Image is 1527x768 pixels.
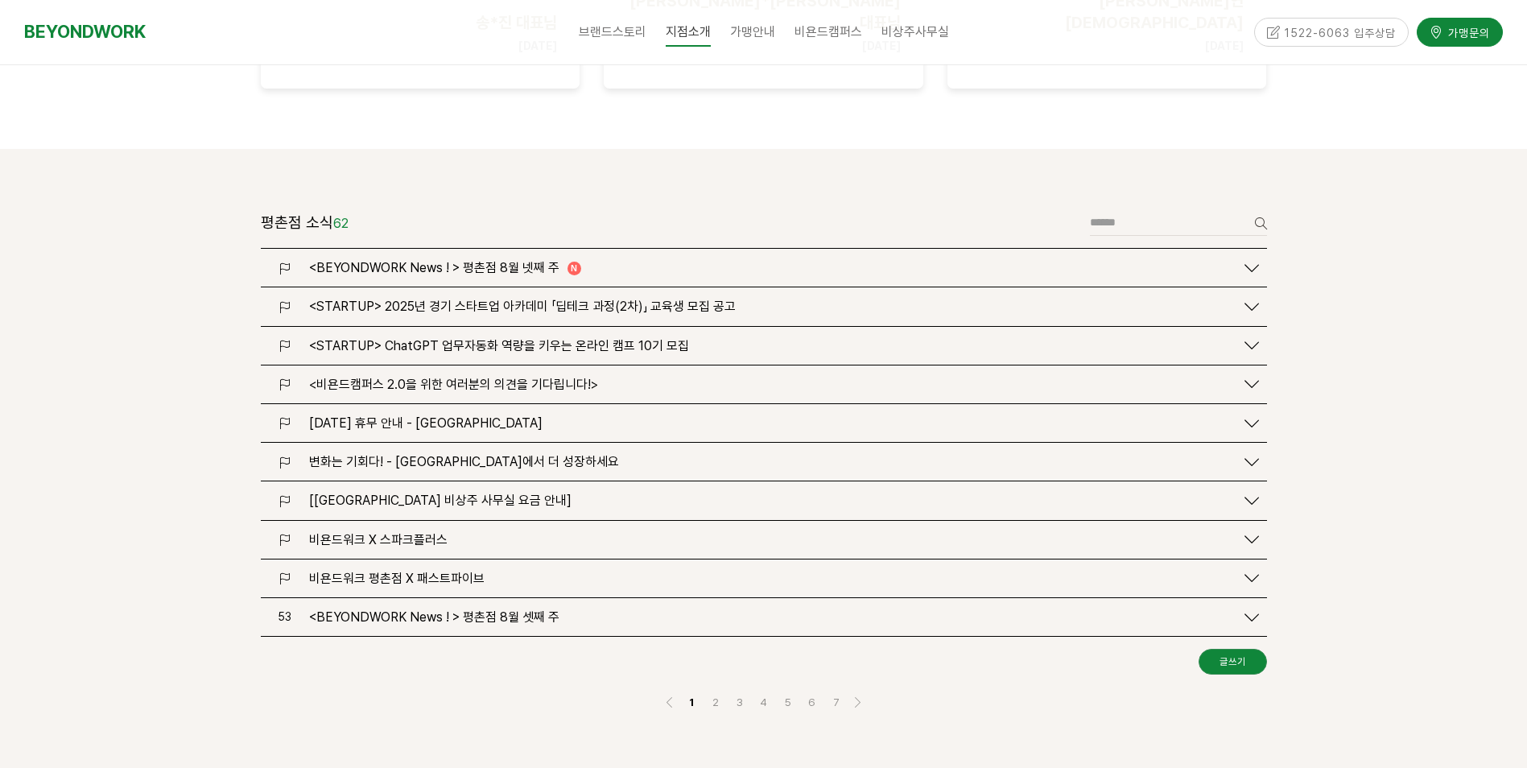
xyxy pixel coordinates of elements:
a: 가맹문의 [1417,17,1503,45]
span: 브랜드스토리 [579,24,646,39]
a: 지점소개 [656,12,720,52]
a: 비욘드캠퍼스 [785,12,872,52]
i: N [567,262,581,275]
a: 7 [827,692,846,712]
a: 5 [778,692,798,712]
span: 비욘드캠퍼스 [794,24,862,39]
a: 브랜드스토리 [569,12,656,52]
span: <BEYONDWORK News ! > 평촌점 8월 넷째 주 [309,260,559,275]
a: 글쓰기 [1199,649,1267,675]
span: 지점소개 [666,19,711,47]
span: 비상주사무실 [881,24,949,39]
span: 비욘드워크 평촌점 X 패스트파이브 [309,571,485,586]
a: 2 [706,692,725,712]
span: 변화는 기회다! - [GEOGRAPHIC_DATA]에서 더 성장하세요 [309,454,619,469]
span: 비욘드워크 X 스파크플러스 [309,532,448,547]
em: 62 [333,216,349,231]
span: <비욘드캠퍼스 2.0을 위한 여러분의 의견을 기다립니다!> [309,377,598,392]
a: 6 [803,692,822,712]
span: [DATE] 휴무 안내 - [GEOGRAPHIC_DATA] [309,415,543,431]
a: 4 [754,692,774,712]
a: 가맹안내 [720,12,785,52]
a: 1 [682,692,701,712]
a: 3 [730,692,749,712]
a: BEYONDWORK [24,17,146,47]
span: 가맹문의 [1443,24,1490,40]
span: 53 [278,610,291,623]
span: [[GEOGRAPHIC_DATA] 비상주 사무실 요금 안내] [309,493,572,508]
a: 비상주사무실 [872,12,959,52]
span: 가맹안내 [730,24,775,39]
span: <STARTUP> ChatGPT 업무자동화 역량을 키우는 온라인 캠프 10기 모집 [309,338,689,353]
span: <BEYONDWORK News ! > 평촌점 8월 셋째 주 [309,609,559,625]
header: 평촌점 소식 [261,209,349,237]
span: <STARTUP> 2025년 경기 스타트업 아카데미 「딥테크 과정(2차)」 교육생 모집 공고 [309,299,736,314]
